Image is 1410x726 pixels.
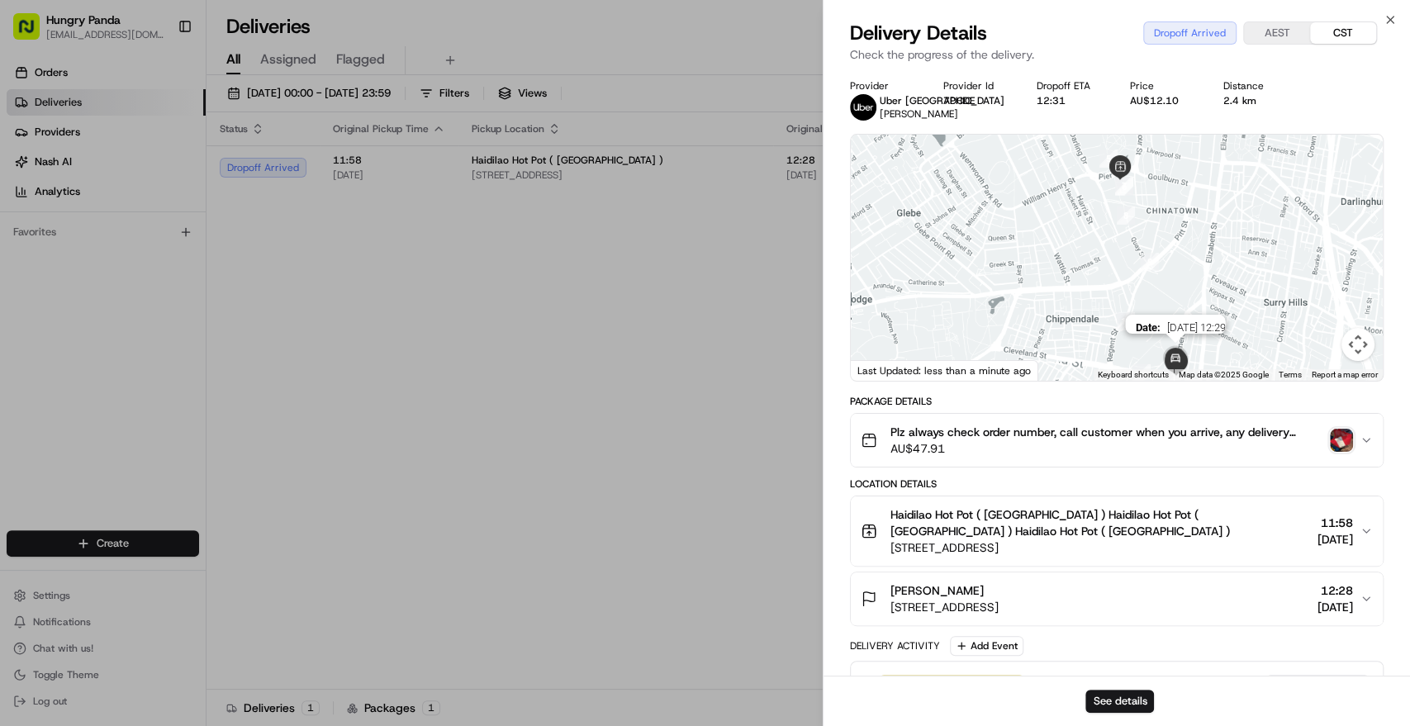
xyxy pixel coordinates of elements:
div: 5 [1099,149,1118,168]
span: [PERSON_NAME] [890,582,984,599]
div: Location Details [850,477,1384,491]
img: 1736555255976-a54dd68f-1ca7-489b-9aae-adbdc363a1c4 [17,158,46,187]
div: 10 [1117,312,1135,330]
div: Start new chat [74,158,271,174]
span: Delivery Details [850,20,987,46]
img: Asif Zaman Khan [17,285,43,311]
span: Pylon [164,410,200,422]
p: Welcome 👋 [17,66,301,93]
span: Plz always check order number, call customer when you arrive, any delivery issues, Contact WhatsA... [890,424,1323,440]
button: AEST [1244,22,1310,44]
button: See all [256,211,301,231]
button: 7DCDE [943,94,975,107]
span: [PERSON_NAME] [880,107,958,121]
div: Distance [1223,79,1290,93]
div: Dropoff ETA [1037,79,1104,93]
a: Report a map error [1312,370,1378,379]
span: Haidilao Hot Pot ( [GEOGRAPHIC_DATA] ) Haidilao Hot Pot ( [GEOGRAPHIC_DATA] ) Haidilao Hot Pot ( ... [890,506,1311,539]
div: Price [1130,79,1197,93]
span: API Documentation [156,369,265,386]
div: Last Updated: less than a minute ago [851,360,1038,381]
button: See details [1085,690,1154,713]
div: Provider Id [943,79,1010,93]
img: Nash [17,17,50,50]
img: uber-new-logo.jpeg [850,94,876,121]
span: [DATE] [1317,599,1353,615]
div: 11 [1132,364,1151,382]
span: Uber [GEOGRAPHIC_DATA] [880,94,1004,107]
div: 8 [1117,206,1135,225]
span: Knowledge Base [33,369,126,386]
div: Package Details [850,395,1384,408]
a: Open this area in Google Maps (opens a new window) [855,359,909,381]
button: Plz always check order number, call customer when you arrive, any delivery issues, Contact WhatsA... [851,414,1383,467]
button: Map camera controls [1341,328,1374,361]
span: [DATE] [1317,531,1353,548]
span: 11:58 [1317,515,1353,531]
button: Add Event [950,636,1023,656]
span: • [137,301,143,314]
div: 📗 [17,371,30,384]
span: [PERSON_NAME] [51,301,134,314]
span: • [55,256,60,269]
span: 12:28 [1317,582,1353,599]
div: 💻 [140,371,153,384]
span: Map data ©2025 Google [1179,370,1269,379]
input: Clear [43,107,273,124]
p: Check the progress of the delivery. [850,46,1384,63]
img: photo_proof_of_pickup image [1330,429,1353,452]
button: CST [1310,22,1376,44]
span: [DATE] 12:29 [1166,321,1225,334]
img: 1727276513143-84d647e1-66c0-4f92-a045-3c9f9f5dfd92 [35,158,64,187]
span: Date : [1135,321,1160,334]
button: [PERSON_NAME][STREET_ADDRESS]12:28[DATE] [851,572,1383,625]
button: Start new chat [281,163,301,183]
span: [STREET_ADDRESS] [890,599,999,615]
a: Powered byPylon [116,409,200,422]
div: 9 [1141,253,1159,271]
div: 2.4 km [1223,94,1290,107]
div: 7 [1115,177,1133,195]
span: [STREET_ADDRESS] [890,539,1311,556]
span: 8月15日 [64,256,102,269]
button: Haidilao Hot Pot ( [GEOGRAPHIC_DATA] ) Haidilao Hot Pot ( [GEOGRAPHIC_DATA] ) Haidilao Hot Pot ( ... [851,496,1383,566]
div: 12:31 [1037,94,1104,107]
div: Delivery Activity [850,639,940,652]
div: We're available if you need us! [74,174,227,187]
a: 💻API Documentation [133,363,272,392]
div: Provider [850,79,917,93]
span: 8月7日 [146,301,178,314]
img: 1736555255976-a54dd68f-1ca7-489b-9aae-adbdc363a1c4 [33,301,46,315]
a: 📗Knowledge Base [10,363,133,392]
a: Terms [1279,370,1302,379]
button: Keyboard shortcuts [1098,369,1169,381]
div: Past conversations [17,215,106,228]
img: Google [855,359,909,381]
div: AU$12.10 [1130,94,1197,107]
span: AU$47.91 [890,440,1323,457]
